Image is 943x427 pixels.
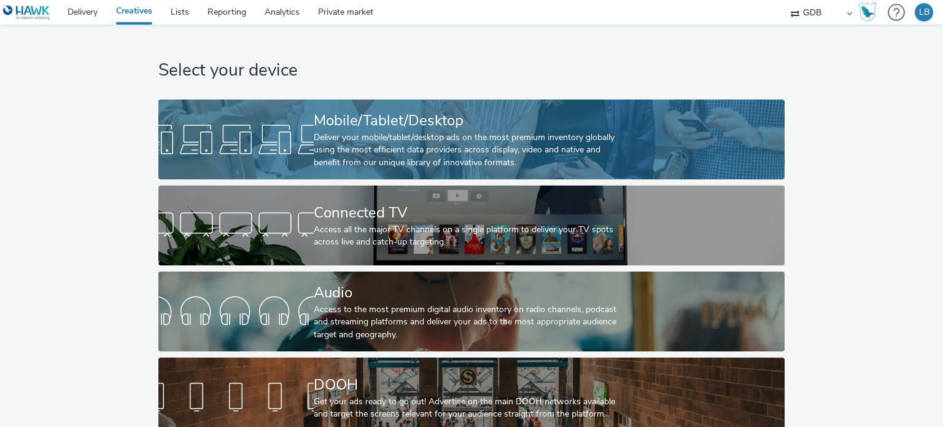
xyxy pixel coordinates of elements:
[314,202,624,224] div: Connected TV
[3,5,50,20] img: undefined Logo
[314,224,624,249] div: Access all the major TV channels on a single platform to deliver your TV spots across live and ca...
[314,131,624,169] div: Deliver your mobile/tablet/desktop ads on the most premium inventory globally using the most effi...
[158,59,784,82] h1: Select your device
[858,2,882,22] a: Hawk Academy
[919,3,929,22] div: LB
[158,186,784,265] a: Connected TVAccess all the major TV channels on a single platform to deliver your TV spots across...
[158,272,784,351] a: AudioAccess to the most premium digital audio inventory on radio channels, podcast and streaming ...
[158,100,784,179] a: Mobile/Tablet/DesktopDeliver your mobile/tablet/desktop ads on the most premium inventory globall...
[314,396,624,421] div: Get your ads ready to go out! Advertise on the main DOOH networks available and target the screen...
[858,2,877,22] img: Hawk Academy
[314,374,624,396] div: DOOH
[314,110,624,131] div: Mobile/Tablet/Desktop
[314,282,624,304] div: Audio
[314,304,624,341] div: Access to the most premium digital audio inventory on radio channels, podcast and streaming platf...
